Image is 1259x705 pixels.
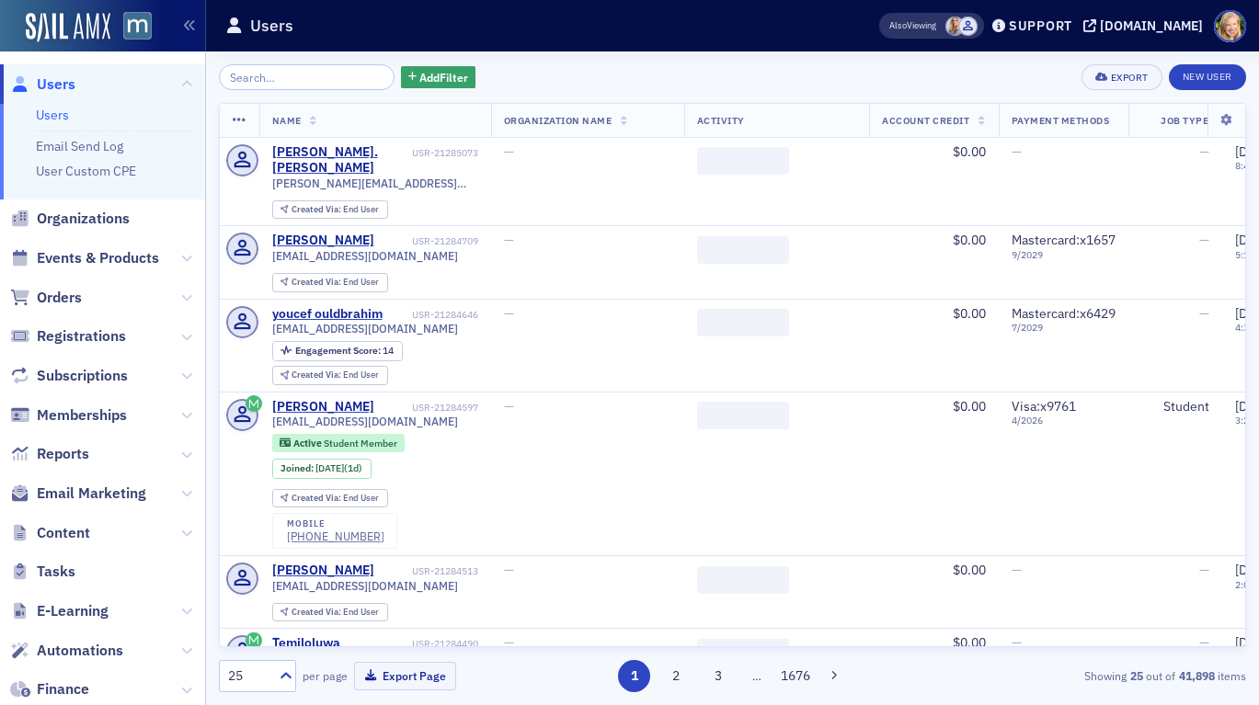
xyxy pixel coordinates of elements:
[889,19,936,32] span: Viewing
[882,114,969,127] span: Account Credit
[385,309,478,321] div: USR-21284646
[272,415,458,428] span: [EMAIL_ADDRESS][DOMAIN_NAME]
[292,494,379,504] div: End User
[10,209,130,229] a: Organizations
[292,492,343,504] span: Created Via :
[504,562,514,578] span: —
[10,326,126,347] a: Registrations
[272,489,388,508] div: Created Via: End User
[1169,64,1246,90] a: New User
[37,679,89,699] span: Finance
[287,518,384,529] div: mobile
[889,19,907,31] div: Also
[1012,562,1022,578] span: —
[1127,667,1146,684] strong: 25
[292,205,379,215] div: End User
[272,273,388,292] div: Created Via: End User
[295,344,383,357] span: Engagement Score :
[744,667,770,684] span: …
[272,144,409,176] div: [PERSON_NAME].[PERSON_NAME]
[280,437,396,449] a: Active Student Member
[10,601,109,621] a: E-Learning
[37,601,109,621] span: E-Learning
[377,565,478,577] div: USR-21284513
[1012,415,1116,426] span: 4 / 2026
[272,249,458,263] span: [EMAIL_ADDRESS][DOMAIN_NAME]
[272,366,388,385] div: Created Via: End User
[37,641,123,661] span: Automations
[272,200,388,220] div: Created Via: End User
[697,236,789,264] span: ‌
[504,634,514,651] span: —
[401,66,476,89] button: AddFilter
[37,326,126,347] span: Registrations
[272,176,478,190] span: [PERSON_NAME][EMAIL_ADDRESS][PERSON_NAME][DOMAIN_NAME]
[1161,114,1208,127] span: Job Type
[1012,249,1116,261] span: 9 / 2029
[10,523,90,543] a: Content
[1100,17,1203,34] div: [DOMAIN_NAME]
[618,660,650,692] button: 1
[1175,667,1218,684] strong: 41,898
[37,483,146,504] span: Email Marketing
[10,248,159,268] a: Events & Products
[10,405,127,426] a: Memberships
[354,662,456,690] button: Export Page
[272,399,374,415] a: [PERSON_NAME]
[697,402,789,429] span: ‌
[36,163,136,179] a: User Custom CPE
[953,634,986,651] span: $0.00
[702,660,734,692] button: 3
[272,434,406,452] div: Active: Active: Student Member
[660,660,692,692] button: 2
[37,288,82,308] span: Orders
[110,12,152,43] a: View Homepage
[292,606,343,618] span: Created Via :
[697,639,789,666] span: ‌
[504,305,514,322] span: —
[10,679,89,699] a: Finance
[10,366,128,386] a: Subscriptions
[272,306,383,323] a: youcef ouldbrahim
[1214,10,1246,42] span: Profile
[37,209,130,229] span: Organizations
[219,64,395,90] input: Search…
[1012,114,1110,127] span: Payment Methods
[1012,305,1116,322] span: Mastercard : x6429
[295,346,394,356] div: 14
[272,233,374,249] a: [PERSON_NAME]
[1082,64,1162,90] button: Export
[315,462,362,474] div: (1d)
[272,603,388,622] div: Created Via: End User
[1111,73,1149,83] div: Export
[917,667,1246,684] div: Showing out of items
[953,398,986,415] span: $0.00
[37,523,90,543] span: Content
[1012,322,1116,334] span: 7 / 2029
[953,143,986,160] span: $0.00
[10,483,146,504] a: Email Marketing
[272,635,409,667] div: Temiloluwa Olubakinde
[504,398,514,415] span: —
[1199,232,1209,248] span: —
[1012,232,1116,248] span: Mastercard : x1657
[377,402,478,414] div: USR-21284597
[1199,634,1209,651] span: —
[1141,399,1209,415] div: Student
[272,579,458,593] span: [EMAIL_ADDRESS][DOMAIN_NAME]
[697,566,789,594] span: ‌
[37,562,75,582] span: Tasks
[272,459,372,479] div: Joined: 2025-08-25 00:00:00
[697,309,789,336] span: ‌
[287,529,384,543] a: [PHONE_NUMBER]
[953,305,986,322] span: $0.00
[250,15,293,37] h1: Users
[36,107,69,123] a: Users
[37,444,89,464] span: Reports
[10,444,89,464] a: Reports
[36,138,123,154] a: Email Send Log
[26,13,110,42] img: SailAMX
[958,17,978,36] span: Justin Chase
